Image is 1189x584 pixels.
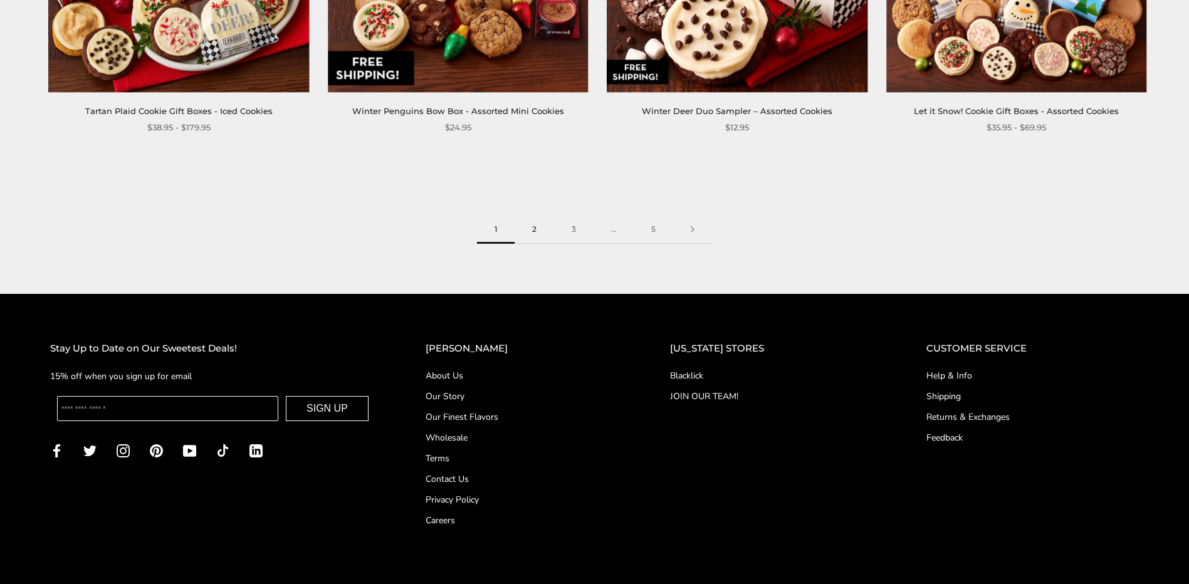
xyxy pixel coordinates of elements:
h2: Stay Up to Date on Our Sweetest Deals! [50,341,375,357]
a: YouTube [183,443,196,457]
span: … [594,216,634,244]
a: JOIN OUR TEAM! [670,390,876,403]
h2: [PERSON_NAME] [426,341,620,357]
p: 15% off when you sign up for email [50,369,375,383]
a: Careers [426,514,620,527]
a: Our Finest Flavors [426,410,620,424]
a: Blacklick [670,369,876,382]
a: Shipping [926,390,1139,403]
a: About Us [426,369,620,382]
span: $38.95 - $179.95 [147,121,211,134]
span: 1 [477,216,515,244]
a: Our Story [426,390,620,403]
a: Help & Info [926,369,1139,382]
span: $24.95 [445,121,471,134]
span: $12.95 [725,121,749,134]
a: 5 [634,216,673,244]
a: Winter Penguins Bow Box - Assorted Mini Cookies [352,106,564,116]
a: Tartan Plaid Cookie Gift Boxes - Iced Cookies [85,106,273,116]
input: Enter your email [57,396,278,421]
a: Contact Us [426,472,620,486]
a: Feedback [926,431,1139,444]
a: Privacy Policy [426,493,620,506]
a: 3 [554,216,594,244]
a: Wholesale [426,431,620,444]
a: LinkedIn [249,443,263,457]
a: Twitter [83,443,97,457]
span: $35.95 - $69.95 [987,121,1046,134]
a: Winter Deer Duo Sampler – Assorted Cookies [642,106,832,116]
a: Instagram [117,443,130,457]
h2: [US_STATE] STORES [670,341,876,357]
a: TikTok [216,443,229,457]
a: Pinterest [150,443,163,457]
a: Next page [673,216,712,244]
a: Facebook [50,443,63,457]
a: Terms [426,452,620,465]
button: SIGN UP [286,396,369,421]
iframe: Sign Up via Text for Offers [10,536,130,574]
h2: CUSTOMER SERVICE [926,341,1139,357]
a: Returns & Exchanges [926,410,1139,424]
a: Let it Snow! Cookie Gift Boxes - Assorted Cookies [914,106,1119,116]
a: 2 [515,216,554,244]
